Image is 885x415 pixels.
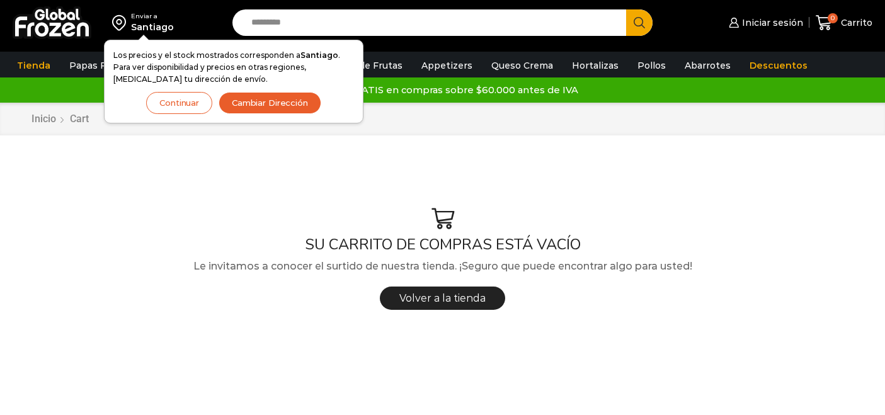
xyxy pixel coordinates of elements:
[112,12,131,33] img: address-field-icon.svg
[485,54,559,77] a: Queso Crema
[399,292,486,304] span: Volver a la tienda
[415,54,479,77] a: Appetizers
[113,49,354,86] p: Los precios y el stock mostrados corresponden a . Para ver disponibilidad y precios en otras regi...
[743,54,814,77] a: Descuentos
[631,54,672,77] a: Pollos
[63,54,133,77] a: Papas Fritas
[300,50,338,60] strong: Santiago
[678,54,737,77] a: Abarrotes
[131,21,174,33] div: Santiago
[828,13,838,23] span: 0
[838,16,872,29] span: Carrito
[626,9,653,36] button: Search button
[22,236,863,254] h1: SU CARRITO DE COMPRAS ESTÁ VACÍO
[324,54,409,77] a: Pulpa de Frutas
[22,258,863,275] p: Le invitamos a conocer el surtido de nuestra tienda. ¡Seguro que puede encontrar algo para usted!
[146,92,212,114] button: Continuar
[380,287,505,310] a: Volver a la tienda
[11,54,57,77] a: Tienda
[219,92,321,114] button: Cambiar Dirección
[816,8,872,38] a: 0 Carrito
[70,113,89,125] span: Cart
[31,112,57,127] a: Inicio
[726,10,802,35] a: Iniciar sesión
[739,16,803,29] span: Iniciar sesión
[566,54,625,77] a: Hortalizas
[131,12,174,21] div: Enviar a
